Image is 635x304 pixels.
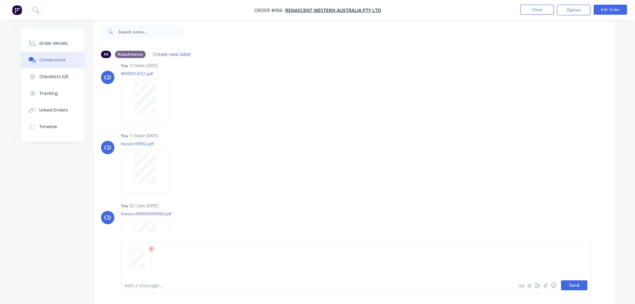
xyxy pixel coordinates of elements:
[121,203,128,209] div: You
[526,281,534,289] button: @
[121,211,176,217] p: Invoice-IV00000003063.pdf
[121,71,176,76] p: INV00014727.pdf
[115,51,146,58] div: Attachments
[39,40,68,46] div: Order details
[557,5,590,15] button: Options
[21,85,84,102] button: Tracking
[21,102,84,118] button: Linked Orders
[129,133,158,139] div: 11:06am [DATE]
[12,5,22,15] img: Factory
[21,52,84,68] button: Collaborate
[21,118,84,135] button: Timeline
[118,25,184,38] input: Search notes...
[39,124,57,130] div: Timeline
[121,141,176,146] p: Invoice 09062.pdf
[39,107,68,113] div: Linked Orders
[21,35,84,52] button: Order details
[39,90,58,96] div: Tracking
[21,68,84,85] button: Checklists 0/0
[254,7,285,13] span: Order #906 -
[121,63,128,69] div: You
[561,280,587,290] button: Send
[594,5,627,15] button: Edit Order
[550,281,558,289] button: ☺
[518,281,526,289] button: Aa
[129,63,158,69] div: 11:04am [DATE]
[285,7,381,13] a: Renascent Western Australia PTY LTD
[104,143,111,151] div: CD
[39,74,69,80] div: Checklists 0/0
[101,51,111,58] div: All
[129,203,158,209] div: 02:12pm [DATE]
[520,5,554,15] button: Close
[150,50,194,59] button: Create new label
[39,57,66,63] div: Collaborate
[104,73,111,81] div: CD
[121,133,128,139] div: You
[104,214,111,222] div: CD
